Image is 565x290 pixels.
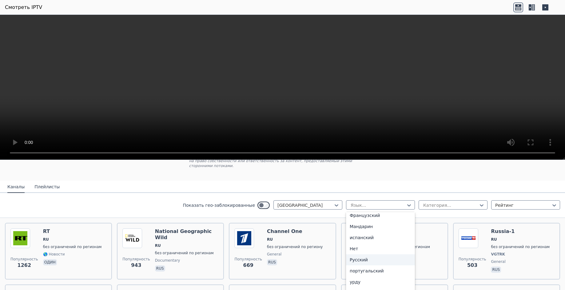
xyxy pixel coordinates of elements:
[131,262,141,269] span: 943
[234,257,262,262] span: Популярность
[43,252,65,257] span: 🌎 Новости
[43,228,102,235] h6: RT
[122,228,142,248] img: National Geographic Wild
[155,265,165,272] p: rus
[34,181,60,193] button: Плейлисты
[43,259,57,265] p: один
[43,244,102,249] span: без ограничений по регионам
[155,258,180,263] span: documentary
[459,257,486,262] span: Популярность
[267,244,323,249] span: без ограничений по региону
[155,228,219,241] h6: National Geographic Wild
[267,259,277,265] p: rus
[346,243,415,254] div: Нет
[346,254,415,265] div: Русский
[346,265,415,276] div: португальский
[10,257,38,262] span: Популярность
[267,252,281,257] span: general
[10,228,30,248] img: RT
[183,202,255,208] label: Показать гео-заблокированные
[234,228,254,248] img: Channel One
[122,257,150,262] span: Популярность
[491,252,505,257] span: VGTRK
[346,276,415,288] div: урду
[459,228,478,248] img: Russia-1
[346,232,415,243] div: испанский
[491,228,550,235] h6: Russia-1
[5,4,42,11] a: Смотреть IPTV
[267,228,323,235] h6: Channel One
[43,237,49,242] span: RU
[491,267,501,273] p: rus
[7,181,25,193] button: Каналы
[243,262,253,269] span: 669
[155,251,214,255] span: без ограничений по регионам
[346,210,415,221] div: Французский
[467,262,477,269] span: 503
[155,243,161,248] span: RU
[491,244,550,249] span: без ограничений по регионам
[491,237,497,242] span: RU
[491,259,505,264] span: general
[346,221,415,232] div: Мандарин
[267,237,273,242] span: RU
[18,262,31,269] span: 1262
